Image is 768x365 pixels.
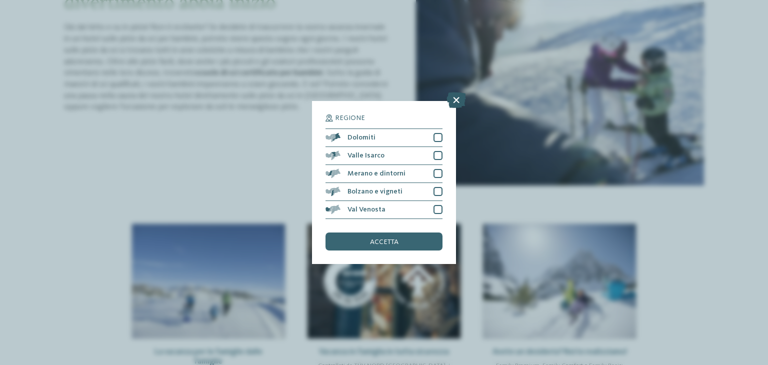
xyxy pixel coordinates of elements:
[347,152,384,159] span: Valle Isarco
[370,238,398,245] span: accetta
[347,188,402,195] span: Bolzano e vigneti
[347,170,405,177] span: Merano e dintorni
[347,134,375,141] span: Dolomiti
[335,114,365,121] span: Regione
[347,206,385,213] span: Val Venosta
